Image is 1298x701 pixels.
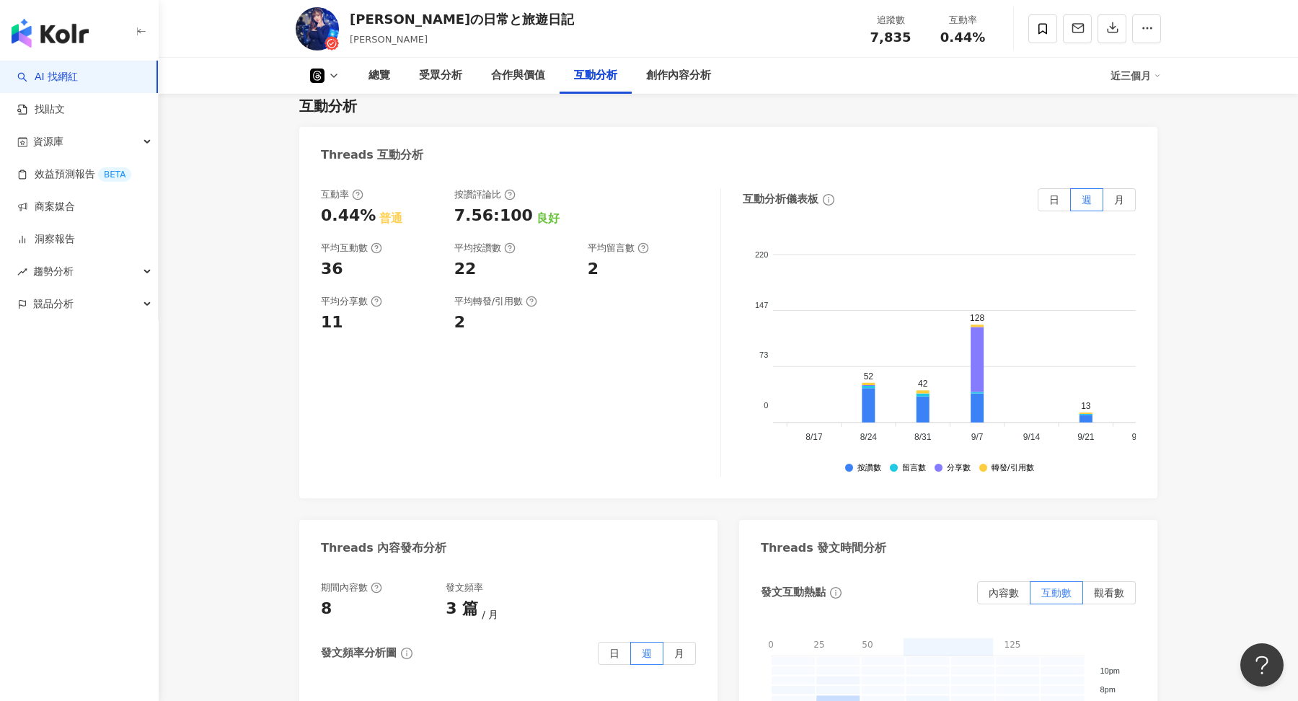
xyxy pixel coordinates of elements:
div: 總覽 [368,67,390,84]
tspan: 9/14 [1023,431,1041,441]
span: 觀看數 [1094,587,1124,599]
span: info-circle [821,192,836,208]
a: 效益預測報告BETA [17,167,131,182]
div: 平均互動數 [321,242,382,255]
span: 7,835 [870,30,911,45]
span: 週 [642,648,652,659]
div: 平均分享數 [321,295,382,308]
span: 趨勢分析 [33,255,74,288]
span: info-circle [828,585,844,601]
div: 創作內容分析 [646,67,711,84]
div: 互動率 [935,13,990,27]
div: Threads 內容發布分析 [321,540,446,556]
span: 月 [674,648,684,659]
span: 月 [1114,194,1124,206]
span: 日 [1049,194,1059,206]
tspan: 147 [755,300,768,309]
div: 互動分析 [299,96,357,116]
div: 期間內容數 [321,581,382,594]
a: 洞察報告 [17,232,75,247]
div: 互動率 [321,188,363,201]
span: info-circle [399,645,415,661]
div: 3 篇 [446,598,478,620]
div: 良好 [537,211,560,226]
tspan: 8pm [1100,685,1115,694]
div: 按讚評論比 [454,188,516,201]
span: rise [17,267,27,277]
div: 留言數 [902,464,926,473]
div: 按讚數 [857,464,881,473]
div: 互動分析儀表板 [743,192,818,207]
div: 發文頻率分析圖 [321,645,397,661]
div: 受眾分析 [419,67,462,84]
tspan: 8/24 [860,431,878,441]
div: 普通 [379,211,402,226]
div: 發文互動熱點 [761,585,826,600]
div: 2 [588,258,599,281]
tspan: 8/17 [805,431,823,441]
iframe: Help Scout Beacon - Open [1240,643,1284,687]
a: 找貼文 [17,102,65,117]
div: 0.44% [321,205,376,227]
a: 商案媒合 [17,200,75,214]
div: 追蹤數 [863,13,918,27]
tspan: 9/7 [971,431,984,441]
span: 互動數 [1041,587,1072,599]
div: 發文頻率 [446,581,483,594]
span: 競品分析 [33,288,74,320]
div: [PERSON_NAME]の日常と旅遊日記 [350,10,574,28]
tspan: 9/28 [1132,431,1149,441]
a: searchAI 找網紅 [17,70,78,84]
div: 平均留言數 [588,242,649,255]
tspan: 0 [764,401,769,410]
span: 0.44% [940,30,985,45]
tspan: 10pm [1100,666,1120,674]
div: Threads 互動分析 [321,147,423,163]
div: 36 [321,258,343,281]
div: 2 [454,312,465,334]
tspan: 9/21 [1077,431,1095,441]
div: 分享數 [947,464,971,473]
span: 月 [482,609,498,620]
tspan: 73 [760,350,769,359]
div: 轉發/引用數 [992,464,1034,473]
div: 合作與價值 [491,67,545,84]
div: 平均轉發/引用數 [454,295,538,308]
span: 內容數 [989,587,1019,599]
tspan: 220 [755,250,768,258]
div: Threads 發文時間分析 [761,540,886,556]
span: 資源庫 [33,125,63,158]
div: 平均按讚數 [454,242,516,255]
span: [PERSON_NAME] [350,34,428,45]
div: 22 [454,258,477,281]
div: 近三個月 [1111,64,1161,87]
div: 互動分析 [574,67,617,84]
div: 8 [321,598,332,620]
img: KOL Avatar [296,7,339,50]
span: 日 [609,648,619,659]
img: logo [12,19,89,48]
span: 週 [1082,194,1092,206]
div: 7.56:100 [454,205,533,227]
div: 11 [321,312,343,334]
tspan: 8/31 [914,431,932,441]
